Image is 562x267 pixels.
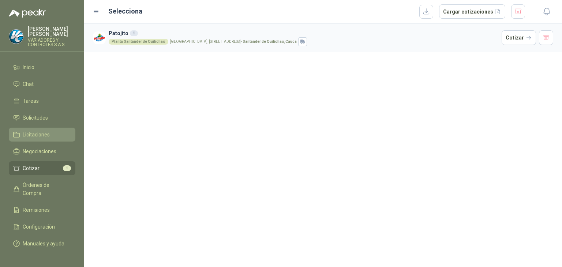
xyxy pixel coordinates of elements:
[9,161,75,175] a: Cotizar1
[23,181,68,197] span: Órdenes de Compra
[9,9,46,18] img: Logo peakr
[23,240,64,248] span: Manuales y ayuda
[23,147,56,155] span: Negociaciones
[28,38,75,47] p: VARIADORES Y CONTROLES S.A.S
[9,111,75,125] a: Solicitudes
[63,165,71,171] span: 1
[9,220,75,234] a: Configuración
[9,144,75,158] a: Negociaciones
[170,40,297,44] p: [GEOGRAPHIC_DATA], [STREET_ADDRESS] -
[109,29,499,37] h3: Patojito
[23,131,50,139] span: Licitaciones
[23,97,39,105] span: Tareas
[28,26,75,37] p: [PERSON_NAME] [PERSON_NAME]
[502,30,536,45] button: Cotizar
[9,178,75,200] a: Órdenes de Compra
[9,94,75,108] a: Tareas
[23,164,40,172] span: Cotizar
[243,40,297,44] strong: Santander de Quilichao , Cauca
[109,39,168,45] div: Planta Santander de Quilichao
[130,30,138,36] div: 1
[23,63,34,71] span: Inicio
[23,206,50,214] span: Remisiones
[9,203,75,217] a: Remisiones
[9,77,75,91] a: Chat
[439,4,505,19] button: Cargar cotizaciones
[108,6,142,16] h2: Selecciona
[93,31,106,44] img: Company Logo
[9,237,75,251] a: Manuales y ayuda
[9,30,23,44] img: Company Logo
[23,223,55,231] span: Configuración
[23,80,34,88] span: Chat
[23,114,48,122] span: Solicitudes
[9,128,75,142] a: Licitaciones
[9,60,75,74] a: Inicio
